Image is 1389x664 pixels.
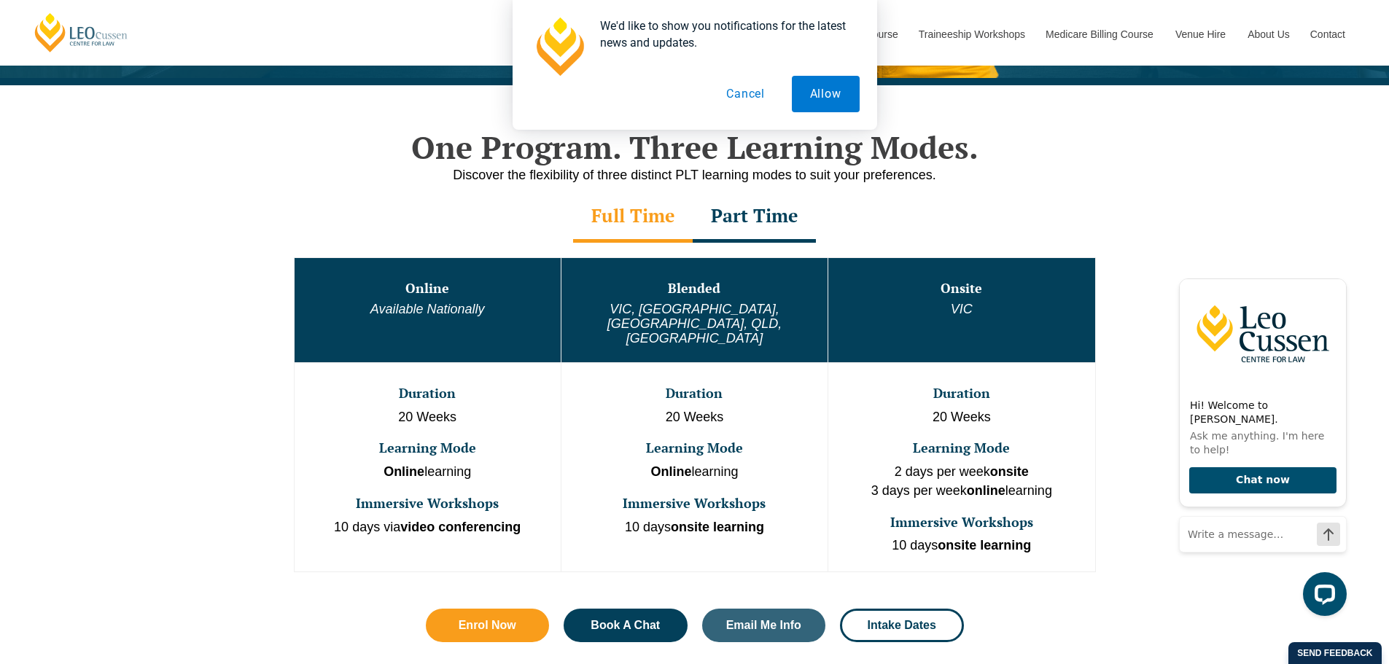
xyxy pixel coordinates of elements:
span: Email Me Info [726,620,801,631]
p: Discover the flexibility of three distinct PLT learning modes to suit your preferences. [279,166,1110,184]
iframe: LiveChat chat widget [1167,265,1353,628]
strong: Online [384,464,424,479]
h3: Immersive Workshops [296,496,559,511]
span: Book A Chat [591,620,660,631]
p: learning [563,463,826,482]
button: Allow [792,76,860,112]
h3: Immersive Workshops [563,496,826,511]
p: 10 days [563,518,826,537]
div: We'd like to show you notifications for the latest news and updates. [588,17,860,51]
h3: Blended [563,281,826,296]
h3: Duration [296,386,559,401]
a: Intake Dates [840,609,964,642]
img: notification icon [530,17,588,76]
p: 20 Weeks [830,408,1093,427]
h3: Online [296,281,559,296]
p: 10 days via [296,518,559,537]
h3: Duration [563,386,826,401]
a: Enrol Now [426,609,550,642]
p: 10 days [830,536,1093,555]
strong: Online [650,464,691,479]
p: 2 days per week 3 days per week learning [830,463,1093,500]
strong: onsite learning [938,538,1031,552]
div: Part Time [693,192,816,243]
em: Available Nationally [370,302,485,316]
span: Intake Dates [868,620,936,631]
div: Full Time [573,192,693,243]
p: 20 Weeks [296,408,559,427]
p: learning [296,463,559,482]
h3: Learning Mode [830,441,1093,456]
strong: onsite [990,464,1029,479]
h2: One Program. Three Learning Modes. [279,129,1110,165]
strong: online [967,483,1005,498]
span: Enrol Now [459,620,516,631]
h3: Onsite [830,281,1093,296]
button: Cancel [708,76,783,112]
h3: Learning Mode [296,441,559,456]
a: Book A Chat [564,609,688,642]
h3: Immersive Workshops [830,515,1093,530]
strong: onsite learning [671,520,764,534]
a: Email Me Info [702,609,826,642]
h3: Duration [830,386,1093,401]
h3: Learning Mode [563,441,826,456]
em: VIC [951,302,973,316]
em: VIC, [GEOGRAPHIC_DATA], [GEOGRAPHIC_DATA], QLD, [GEOGRAPHIC_DATA] [607,302,782,345]
strong: video conferencing [400,520,521,534]
p: 20 Weeks [563,408,826,427]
